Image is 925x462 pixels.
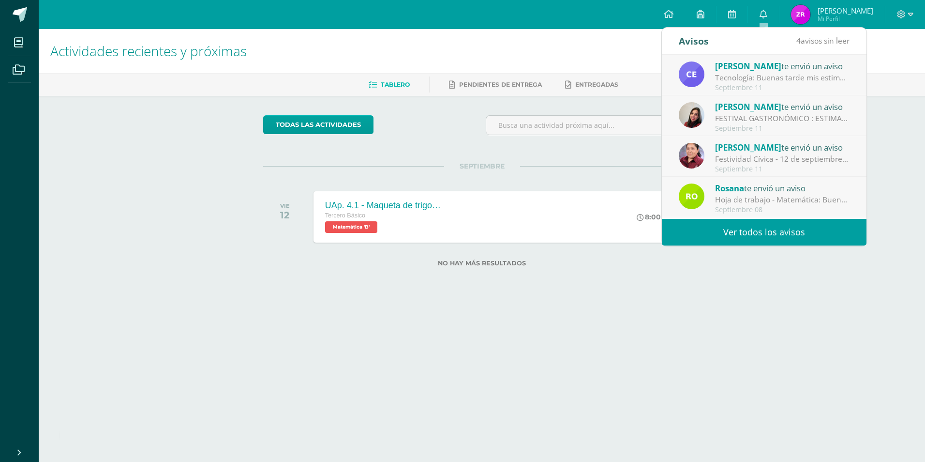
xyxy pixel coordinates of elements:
span: [PERSON_NAME] [715,142,781,153]
span: Entregadas [575,81,618,88]
div: Festividad Cívica - 12 de septiembre: Buen día estimadas familias. Comparto información de requer... [715,154,850,165]
div: Tecnología: Buenas tarde mis estimados, necesito que los ganadores del video de sociales me pueda... [715,72,850,83]
div: Septiembre 11 [715,124,850,133]
span: Actividades recientes y próximas [50,42,247,60]
div: Septiembre 11 [715,165,850,173]
img: ca38207ff64f461ec141487f36af9fbf.png [679,143,704,169]
div: 12 [280,209,290,221]
div: Septiembre 08 [715,206,850,214]
div: Septiembre 11 [715,84,850,92]
span: Pendientes de entrega [459,81,542,88]
div: Avisos [679,28,709,54]
span: [PERSON_NAME] [715,61,781,72]
span: Matemática 'B' [325,221,377,233]
label: No hay más resultados [263,260,701,267]
a: Pendientes de entrega [449,77,542,92]
span: Tablero [381,81,410,88]
span: SEPTIEMBRE [444,162,520,170]
span: 4 [796,35,801,46]
img: 82fee4d3dc6a1592674ec48585172ce7.png [679,102,704,128]
div: FESTIVAL GASTRONÓMICO : ESTIMADOS ALUMNOS, POR FAVOR LEER LA SIGUIENTE INFORMACIÓN ¡TODO SALDRÁ B... [715,113,850,124]
span: Mi Perfil [818,15,873,23]
div: te envió un aviso [715,60,850,72]
span: [PERSON_NAME] [818,6,873,15]
input: Busca una actividad próxima aquí... [486,116,701,135]
div: VIE [280,202,290,209]
a: Ver todos los avisos [662,219,866,246]
div: te envió un aviso [715,100,850,113]
div: 8:00 PM [637,213,674,221]
a: todas las Actividades [263,115,373,134]
span: [PERSON_NAME] [715,101,781,112]
a: Tablero [369,77,410,92]
div: Hoja de trabajo - Matemática: Buenos días, bendiciones para usted y familia. Informo que hoy fue ... [715,194,850,205]
div: te envió un aviso [715,141,850,154]
div: UAp. 4.1 - Maqueta de trigonometría [325,200,441,211]
span: Tercero Básico [325,212,365,219]
a: Entregadas [565,77,618,92]
img: 53ebae3843709d0b88523289b497d643.png [679,184,704,209]
span: avisos sin leer [796,35,850,46]
div: te envió un aviso [715,182,850,194]
span: Rosana [715,183,744,194]
img: 7a51f661b91fc24d84d05607a94bba63.png [679,62,704,87]
img: 314c83a13d511668af890d3be5d763a3.png [791,5,810,24]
